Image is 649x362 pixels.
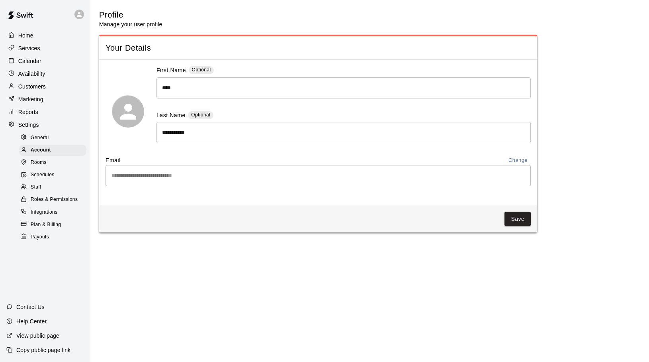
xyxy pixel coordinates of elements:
[19,181,90,194] a: Staff
[19,169,90,181] a: Schedules
[99,10,162,20] h5: Profile
[19,194,90,206] a: Roles & Permissions
[31,146,51,154] span: Account
[31,196,78,204] span: Roles & Permissions
[16,332,59,340] p: View public page
[18,44,40,52] p: Services
[19,157,86,168] div: Rooms
[18,57,41,65] p: Calendar
[19,231,90,243] a: Payouts
[6,119,83,131] a: Settings
[31,221,61,229] span: Plan & Billing
[106,43,531,53] span: Your Details
[19,182,86,193] div: Staff
[18,95,43,103] p: Marketing
[99,20,162,28] p: Manage your user profile
[156,111,186,120] label: Last Name
[31,233,49,241] span: Payouts
[18,31,33,39] p: Home
[31,134,49,142] span: General
[18,70,45,78] p: Availability
[18,121,39,129] p: Settings
[16,317,47,325] p: Help Center
[6,68,83,80] a: Availability
[31,159,47,167] span: Rooms
[6,42,83,54] a: Services
[192,67,211,73] span: Optional
[18,108,38,116] p: Reports
[19,219,86,230] div: Plan & Billing
[19,206,90,218] a: Integrations
[156,66,186,75] label: First Name
[19,132,86,144] div: General
[6,106,83,118] a: Reports
[6,81,83,92] a: Customers
[19,207,86,218] div: Integrations
[19,169,86,181] div: Schedules
[6,30,83,41] a: Home
[505,156,531,165] button: Change
[6,93,83,105] a: Marketing
[18,83,46,90] p: Customers
[19,144,90,156] a: Account
[31,209,58,216] span: Integrations
[19,194,86,205] div: Roles & Permissions
[19,218,90,231] a: Plan & Billing
[19,232,86,243] div: Payouts
[19,132,90,144] a: General
[191,112,210,118] span: Optional
[19,145,86,156] div: Account
[31,183,41,191] span: Staff
[504,212,531,226] button: Save
[16,346,70,354] p: Copy public page link
[19,157,90,169] a: Rooms
[31,171,55,179] span: Schedules
[16,303,45,311] p: Contact Us
[6,55,83,67] a: Calendar
[106,156,121,164] label: Email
